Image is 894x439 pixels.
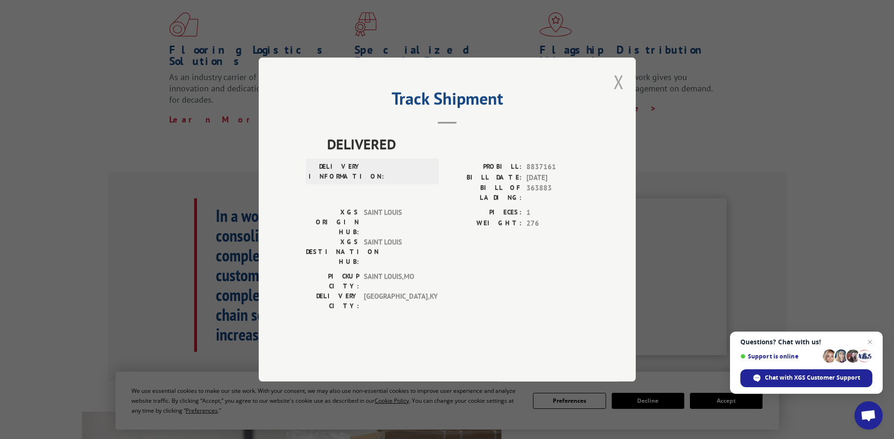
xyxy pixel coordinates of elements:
span: Chat with XGS Customer Support [765,374,860,382]
label: PICKUP CITY: [306,271,359,291]
button: Close modal [614,69,624,94]
span: [DATE] [526,172,589,183]
span: SAINT LOUIS [364,207,427,237]
span: Close chat [864,336,876,348]
span: SAINT LOUIS , MO [364,271,427,291]
label: XGS ORIGIN HUB: [306,207,359,237]
span: 1 [526,207,589,218]
span: 363883 [526,183,589,203]
div: Open chat [854,401,883,430]
span: 8837161 [526,162,589,172]
label: PIECES: [447,207,522,218]
label: DELIVERY INFORMATION: [309,162,362,181]
label: DELIVERY CITY: [306,291,359,311]
label: BILL OF LADING: [447,183,522,203]
span: [GEOGRAPHIC_DATA] , KY [364,291,427,311]
label: WEIGHT: [447,218,522,229]
label: BILL DATE: [447,172,522,183]
span: DELIVERED [327,133,589,154]
span: Questions? Chat with us! [740,338,872,346]
span: Support is online [740,353,820,360]
label: XGS DESTINATION HUB: [306,237,359,267]
span: SAINT LOUIS [364,237,427,267]
label: PROBILL: [447,162,522,172]
div: Chat with XGS Customer Support [740,369,872,387]
span: 276 [526,218,589,229]
h2: Track Shipment [306,92,589,110]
